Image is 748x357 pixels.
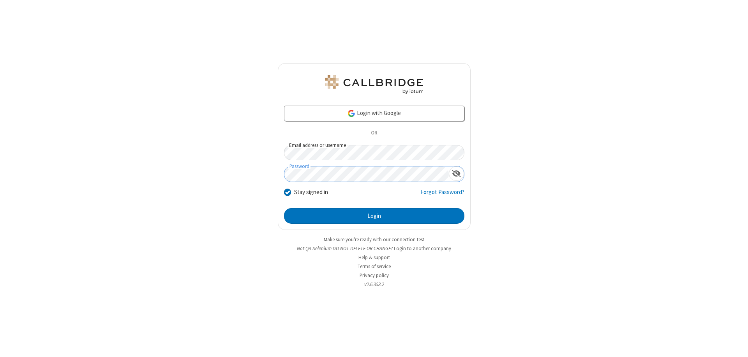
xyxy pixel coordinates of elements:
img: google-icon.png [347,109,356,118]
input: Email address or username [284,145,464,160]
button: Login [284,208,464,224]
label: Stay signed in [294,188,328,197]
li: Not QA Selenium DO NOT DELETE OR CHANGE? [278,245,471,252]
li: v2.6.353.2 [278,281,471,288]
span: OR [368,128,380,139]
button: Login to another company [394,245,451,252]
a: Forgot Password? [420,188,464,203]
a: Terms of service [358,263,391,270]
input: Password [284,166,449,182]
a: Make sure you're ready with our connection test [324,236,424,243]
img: QA Selenium DO NOT DELETE OR CHANGE [323,75,425,94]
a: Help & support [358,254,390,261]
a: Login with Google [284,106,464,121]
a: Privacy policy [360,272,389,279]
div: Show password [449,166,464,181]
